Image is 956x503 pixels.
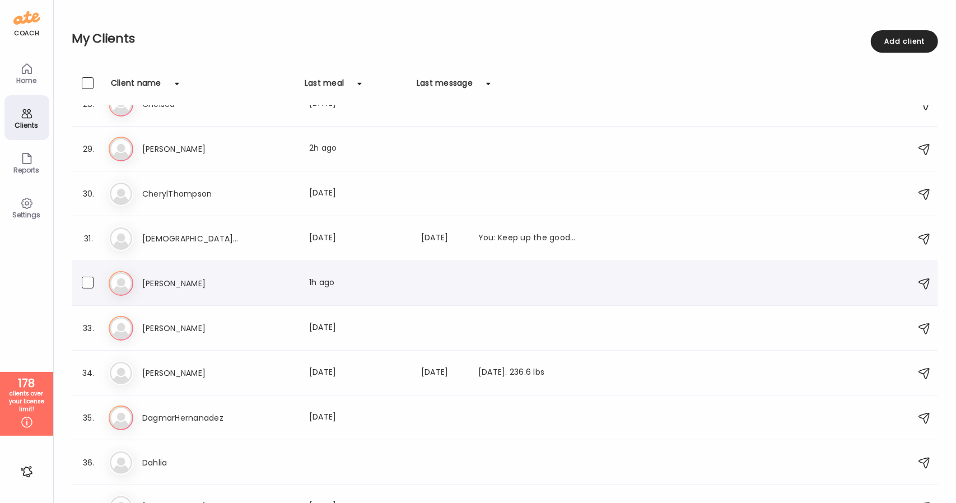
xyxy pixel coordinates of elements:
[309,277,408,290] div: 1h ago
[14,29,39,38] div: coach
[142,456,241,469] h3: Dahlia
[82,456,95,469] div: 36.
[82,187,95,201] div: 30.
[478,232,577,245] div: You: Keep up the good work!
[82,322,95,335] div: 33.
[305,77,344,95] div: Last meal
[13,9,40,27] img: ate
[7,77,47,84] div: Home
[7,166,47,174] div: Reports
[82,366,95,380] div: 34.
[309,142,408,156] div: 2h ago
[82,232,95,245] div: 31.
[142,322,241,335] h3: [PERSON_NAME]
[7,211,47,218] div: Settings
[421,366,465,380] div: [DATE]
[7,122,47,129] div: Clients
[4,376,49,390] div: 178
[309,322,408,335] div: [DATE]
[478,366,577,380] div: [DATE]. 236.6 lbs
[309,232,408,245] div: [DATE]
[142,366,241,380] h3: [PERSON_NAME]
[309,366,408,380] div: [DATE]
[417,77,473,95] div: Last message
[142,411,241,425] h3: DagmarHernanadez
[871,30,938,53] div: Add client
[142,142,241,156] h3: [PERSON_NAME]
[4,390,49,413] div: clients over your license limit!
[82,142,95,156] div: 29.
[142,232,241,245] h3: [DEMOGRAPHIC_DATA][PERSON_NAME]
[142,277,241,290] h3: [PERSON_NAME]
[82,411,95,425] div: 35.
[72,30,938,47] h2: My Clients
[309,411,408,425] div: [DATE]
[421,232,465,245] div: [DATE]
[142,187,241,201] h3: CherylThompson
[111,77,161,95] div: Client name
[309,187,408,201] div: [DATE]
